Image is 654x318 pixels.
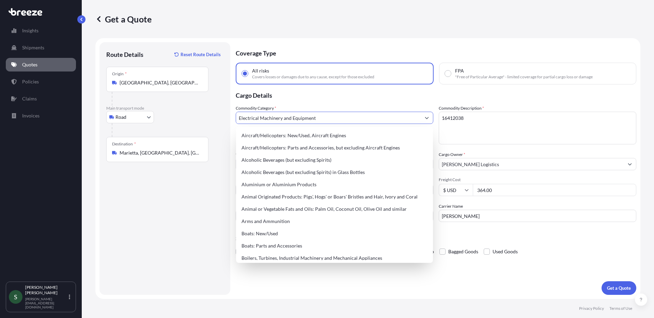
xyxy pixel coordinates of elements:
span: Covers losses or damages due to any cause, except for those excluded [252,74,374,80]
p: Get a Quote [607,285,631,291]
div: Alcoholic Beverages (but excluding Spirits) in Glass Bottles [239,166,430,178]
button: Show suggestions [624,158,636,170]
p: Main transport mode [106,106,223,111]
input: Your internal reference [236,210,433,222]
div: Animal or Vegetable Fats and Oils: Palm Oil, Coconut Oil, Olive Oil and similar [239,203,430,215]
span: Freight Cost [439,177,636,182]
label: Cargo Owner [439,151,465,158]
div: Aluminium or Aluminium Products [239,178,430,191]
span: Load Type [236,177,256,184]
p: [PERSON_NAME][EMAIL_ADDRESS][DOMAIN_NAME] [25,297,67,309]
div: Boats: Parts and Accessories [239,240,430,252]
span: S [14,293,17,300]
span: All risks [252,67,269,74]
span: Used Goods [493,247,518,257]
span: FPA [455,67,464,74]
p: Get a Quote [95,14,152,25]
label: Commodity Category [236,105,276,112]
div: Aircraft/Helicopters: New/Used, Aircraft Engines [239,129,430,142]
input: Enter name [439,210,636,222]
div: Aircraft/Helicopters: Parts and Accessories, but excluding Aircraft Engines [239,142,430,154]
div: Destination [112,141,136,147]
p: Cargo Details [236,84,636,105]
p: Special Conditions [236,236,636,241]
span: Road [115,114,126,121]
span: "Free of Particular Average" - limited coverage for partial cargo loss or damage [455,74,593,80]
input: Full name [439,158,624,170]
div: Origin [112,71,127,77]
p: Terms of Use [609,306,632,311]
p: Claims [22,95,37,102]
label: Booking Reference [236,203,270,210]
p: Quotes [22,61,37,68]
input: Destination [120,149,200,156]
input: Enter amount [473,184,636,196]
input: Select a commodity type [236,112,421,124]
div: Boats: New/Used [239,227,430,240]
button: Show suggestions [421,112,433,124]
span: Bagged Goods [448,247,478,257]
label: Carrier Name [439,203,463,210]
p: Reset Route Details [181,51,221,58]
input: Origin [120,79,200,86]
p: [PERSON_NAME] [PERSON_NAME] [25,285,67,296]
p: Coverage Type [236,42,636,63]
p: Privacy Policy [579,306,604,311]
div: Animal Originated Products: Pigs', Hogs' or Boars' Bristles and Hair, Ivory and Coral [239,191,430,203]
div: Arms and Ammunition [239,215,430,227]
span: Commodity Value [236,151,433,157]
p: Route Details [106,50,143,59]
p: Invoices [22,112,40,119]
p: Policies [22,78,39,85]
div: Alcoholic Beverages (but excluding Spirits) [239,154,430,166]
label: Commodity Description [439,105,484,112]
p: Shipments [22,44,44,51]
button: Select transport [106,111,154,123]
div: Boilers, Turbines, Industrial Machinery and Mechanical Appliances [239,252,430,264]
p: Insights [22,27,38,34]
